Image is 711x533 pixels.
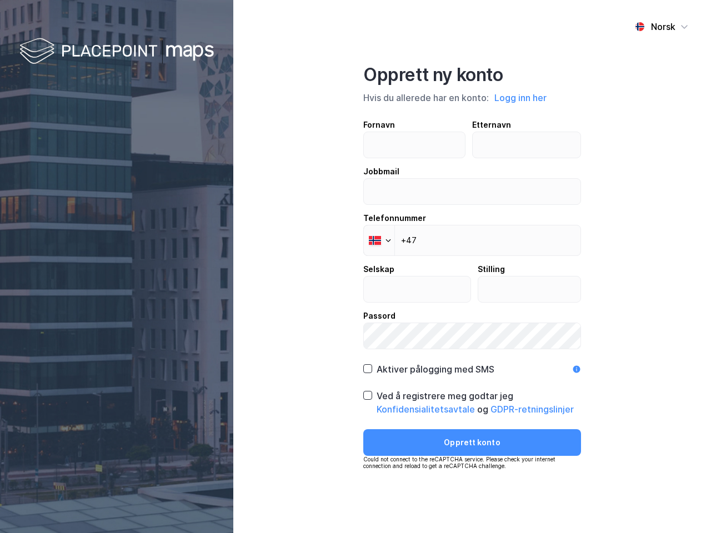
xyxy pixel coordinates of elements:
[651,20,675,33] div: Norsk
[491,90,550,105] button: Logg inn her
[363,456,581,469] div: Could not connect to the reCAPTCHA service. Please check your internet connection and reload to g...
[363,309,581,323] div: Passord
[472,118,582,132] div: Etternavn
[377,363,494,376] div: Aktiver pålogging med SMS
[363,118,465,132] div: Fornavn
[655,480,711,533] iframe: Chat Widget
[363,212,581,225] div: Telefonnummer
[363,165,581,178] div: Jobbmail
[363,90,581,105] div: Hvis du allerede har en konto:
[377,389,581,416] div: Ved å registrere meg godtar jeg og
[19,36,214,68] img: logo-white.f07954bde2210d2a523dddb988cd2aa7.svg
[363,263,471,276] div: Selskap
[363,225,581,256] input: Telefonnummer
[363,429,581,456] button: Opprett konto
[363,64,581,86] div: Opprett ny konto
[364,225,394,255] div: Norway: + 47
[478,263,582,276] div: Stilling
